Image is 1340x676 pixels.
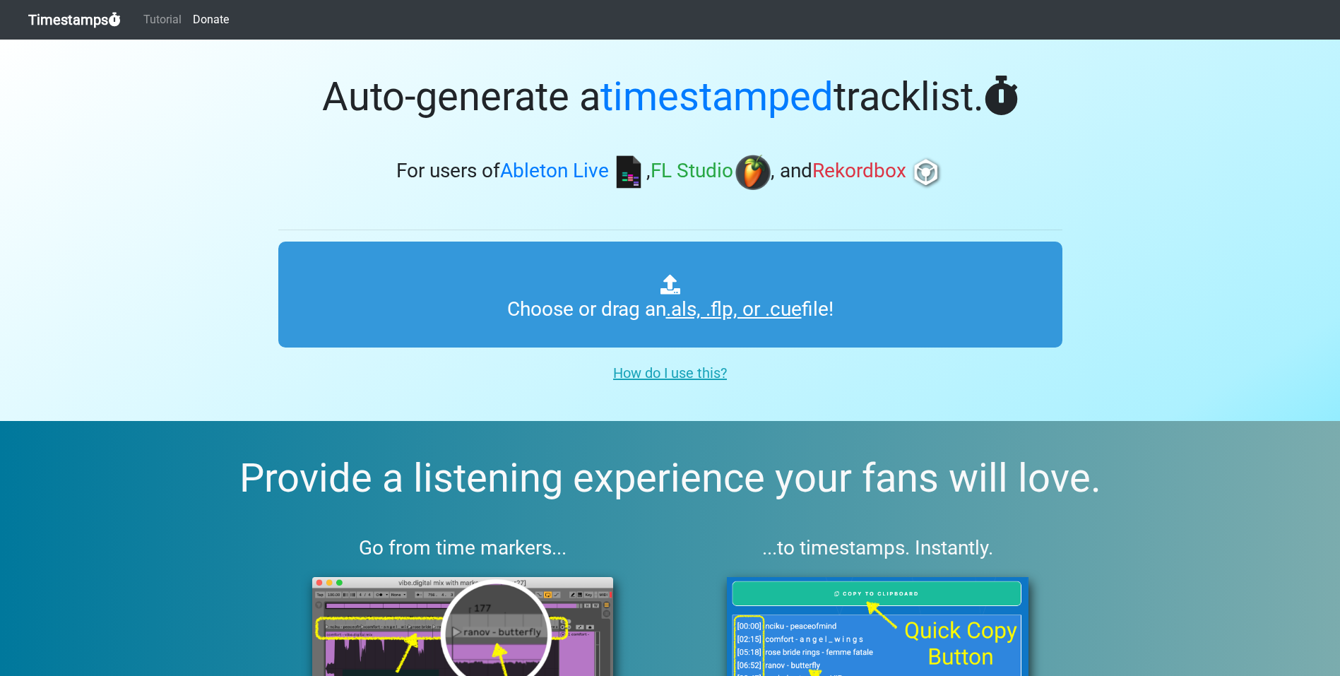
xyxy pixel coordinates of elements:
[693,536,1062,560] h3: ...to timestamps. Instantly.
[34,455,1306,502] h2: Provide a listening experience your fans will love.
[735,155,771,190] img: fl.png
[611,155,646,190] img: ableton.png
[812,160,906,183] span: Rekordbox
[908,155,944,190] img: rb.png
[278,155,1062,190] h3: For users of , , and
[651,160,733,183] span: FL Studio
[138,6,187,34] a: Tutorial
[613,364,727,381] u: How do I use this?
[278,73,1062,121] h1: Auto-generate a tracklist.
[600,73,834,120] span: timestamped
[187,6,235,34] a: Donate
[278,536,648,560] h3: Go from time markers...
[28,6,121,34] a: Timestamps
[500,160,609,183] span: Ableton Live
